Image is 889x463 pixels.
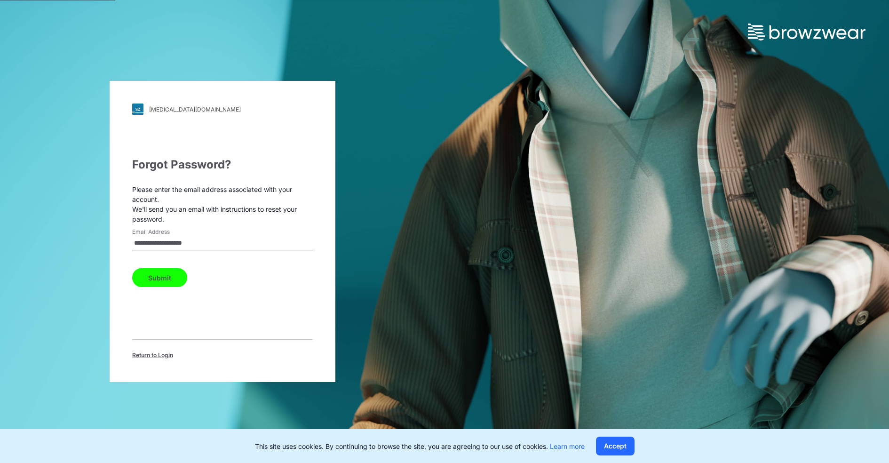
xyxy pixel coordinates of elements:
[132,104,143,115] img: svg+xml;base64,PHN2ZyB3aWR0aD0iMjgiIGhlaWdodD0iMjgiIHZpZXdCb3g9IjAgMCAyOCAyOCIgZmlsbD0ibm9uZSIgeG...
[748,24,865,40] img: browzwear-logo.73288ffb.svg
[132,184,313,224] p: Please enter the email address associated with your account. We'll send you an email with instruc...
[132,351,173,359] span: Return to Login
[132,156,313,173] div: Forgot Password?
[255,441,585,451] p: This site uses cookies. By continuing to browse the site, you are agreeing to our use of cookies.
[550,442,585,450] a: Learn more
[149,106,241,113] div: [MEDICAL_DATA][DOMAIN_NAME]
[132,104,313,115] a: [MEDICAL_DATA][DOMAIN_NAME]
[596,437,635,455] button: Accept
[132,228,198,236] label: Email Address
[132,268,187,287] button: Submit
